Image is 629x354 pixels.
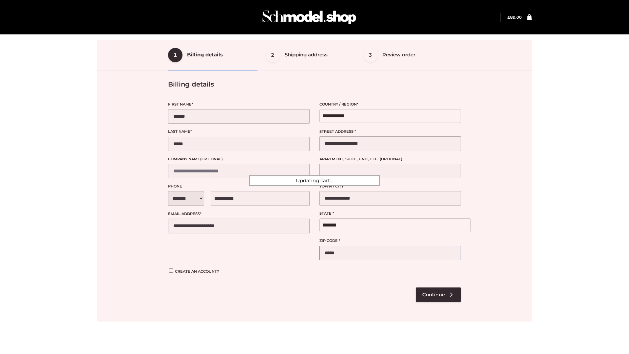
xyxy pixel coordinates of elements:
bdi: 89.00 [507,15,522,20]
div: Updating cart... [249,175,380,186]
a: £89.00 [507,15,522,20]
img: Schmodel Admin 964 [260,4,358,30]
span: £ [507,15,510,20]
